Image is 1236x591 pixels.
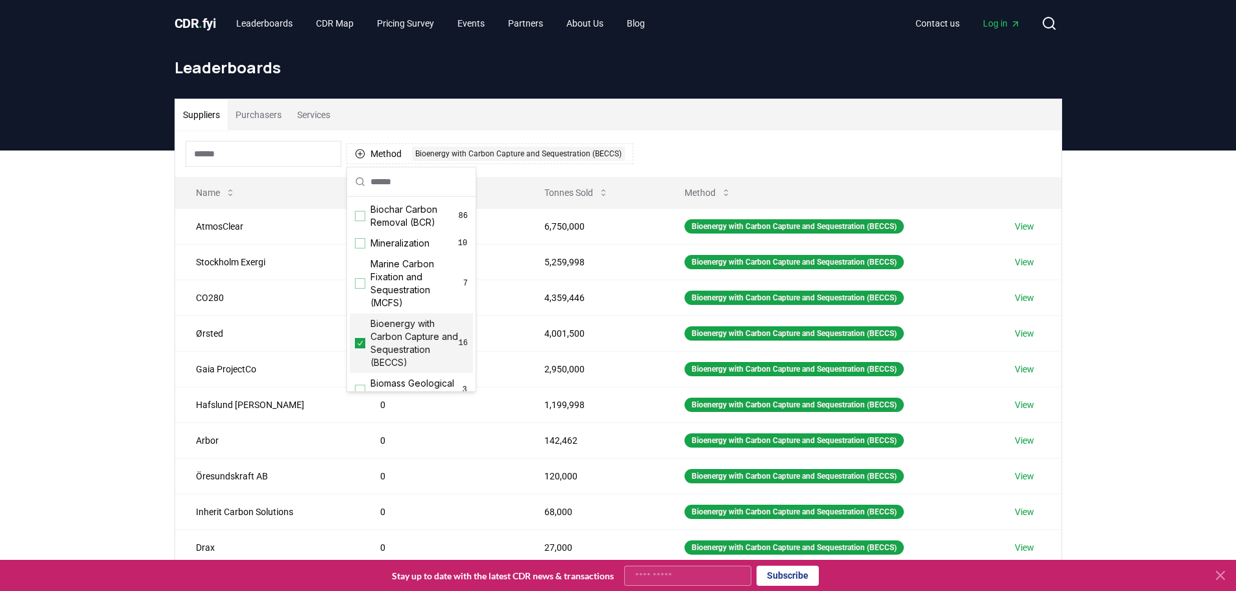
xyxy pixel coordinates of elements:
span: Biomass Geological Sequestration [370,377,461,403]
span: 16 [459,338,468,348]
button: Tonnes Sold [534,180,619,206]
a: View [1015,220,1034,233]
div: Bioenergy with Carbon Capture and Sequestration (BECCS) [685,398,904,412]
td: 68,000 [524,494,663,529]
nav: Main [905,12,1031,35]
a: View [1015,541,1034,554]
button: MethodBioenergy with Carbon Capture and Sequestration (BECCS) [346,143,633,164]
span: Marine Carbon Fixation and Sequestration (MCFS) [370,258,463,309]
a: View [1015,327,1034,340]
td: 5,259,998 [524,244,663,280]
td: Stockholm Exergi [175,244,359,280]
td: 142,462 [524,422,663,458]
a: CDR Map [306,12,364,35]
button: Name [186,180,246,206]
td: Hafslund [PERSON_NAME] [175,387,359,422]
button: Services [289,99,338,130]
td: 1,199,998 [524,387,663,422]
a: Contact us [905,12,970,35]
div: Bioenergy with Carbon Capture and Sequestration (BECCS) [685,362,904,376]
button: Purchasers [228,99,289,130]
a: About Us [556,12,614,35]
td: 4,001,500 [524,315,663,351]
span: 10 [457,238,468,248]
td: 120,000 [524,458,663,494]
span: . [199,16,202,31]
td: 4,359,446 [524,280,663,315]
a: View [1015,505,1034,518]
a: Blog [616,12,655,35]
button: Method [674,180,742,206]
td: Öresundskraft AB [175,458,359,494]
a: Partners [498,12,553,35]
td: Ørsted [175,315,359,351]
a: Leaderboards [226,12,303,35]
span: Biochar Carbon Removal (BCR) [370,203,459,229]
td: 27,000 [524,529,663,565]
span: 86 [459,211,468,221]
td: 0 [359,529,524,565]
td: 2,950,000 [524,351,663,387]
td: CO280 [175,280,359,315]
span: Mineralization [370,237,430,250]
td: AtmosClear [175,208,359,244]
a: View [1015,470,1034,483]
a: View [1015,434,1034,447]
a: Events [447,12,495,35]
a: Pricing Survey [367,12,444,35]
div: Bioenergy with Carbon Capture and Sequestration (BECCS) [685,540,904,555]
span: 3 [461,385,468,395]
div: Bioenergy with Carbon Capture and Sequestration (BECCS) [685,326,904,341]
nav: Main [226,12,655,35]
span: CDR fyi [175,16,216,31]
td: 0 [359,387,524,422]
span: Bioenergy with Carbon Capture and Sequestration (BECCS) [370,317,459,369]
a: View [1015,363,1034,376]
a: View [1015,291,1034,304]
a: Log in [973,12,1031,35]
a: View [1015,398,1034,411]
div: Bioenergy with Carbon Capture and Sequestration (BECCS) [412,147,625,161]
td: 0 [359,458,524,494]
a: CDR.fyi [175,14,216,32]
a: View [1015,256,1034,269]
td: Gaia ProjectCo [175,351,359,387]
h1: Leaderboards [175,57,1062,78]
td: 0 [359,422,524,458]
div: Bioenergy with Carbon Capture and Sequestration (BECCS) [685,255,904,269]
div: Bioenergy with Carbon Capture and Sequestration (BECCS) [685,469,904,483]
td: Arbor [175,422,359,458]
td: 0 [359,494,524,529]
div: Bioenergy with Carbon Capture and Sequestration (BECCS) [685,505,904,519]
td: Drax [175,529,359,565]
div: Bioenergy with Carbon Capture and Sequestration (BECCS) [685,219,904,234]
div: Bioenergy with Carbon Capture and Sequestration (BECCS) [685,433,904,448]
div: Bioenergy with Carbon Capture and Sequestration (BECCS) [685,291,904,305]
td: 6,750,000 [524,208,663,244]
span: 7 [463,278,468,289]
td: Inherit Carbon Solutions [175,494,359,529]
button: Suppliers [175,99,228,130]
span: Log in [983,17,1021,30]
